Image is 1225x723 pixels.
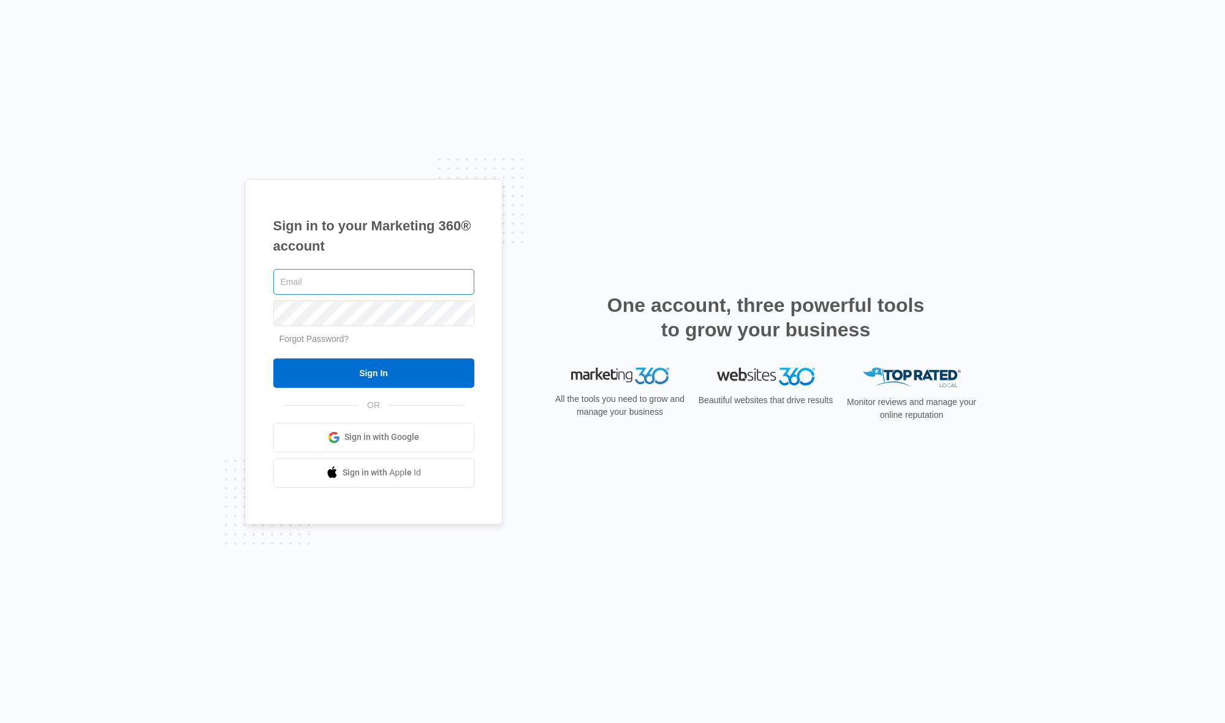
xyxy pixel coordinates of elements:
img: Websites 360 [717,368,815,385]
a: Forgot Password? [279,334,349,344]
input: Email [273,269,474,295]
span: OR [358,399,389,412]
p: Monitor reviews and manage your online reputation [843,396,980,422]
span: Sign in with Apple Id [343,466,421,479]
img: Marketing 360 [571,368,669,385]
p: All the tools you need to grow and manage your business [552,393,689,418]
span: Sign in with Google [344,431,419,444]
p: Beautiful websites that drive results [697,394,835,407]
a: Sign in with Apple Id [273,458,474,488]
img: Top Rated Local [863,368,961,388]
a: Sign in with Google [273,423,474,452]
h2: One account, three powerful tools to grow your business [604,293,928,342]
h1: Sign in to your Marketing 360® account [273,216,474,256]
input: Sign In [273,358,474,388]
